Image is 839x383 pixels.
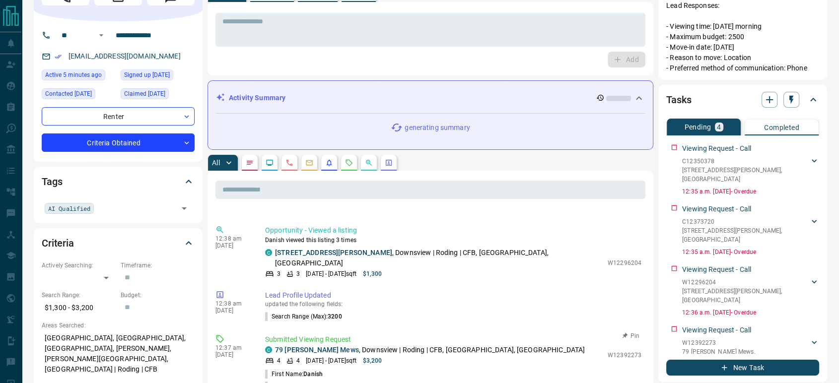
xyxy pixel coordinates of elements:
p: Submitted Viewing Request [265,334,641,345]
div: Fri Sep 12 2025 [42,69,116,83]
p: 12:38 am [215,235,250,242]
p: 3 [296,269,300,278]
svg: Opportunities [365,159,373,167]
div: Criteria Obtained [42,133,195,152]
button: Open [177,201,191,215]
div: Mon Nov 25 2024 [121,88,195,102]
p: [DATE] [215,242,250,249]
p: Search Range: [42,291,116,300]
h2: Tasks [666,92,691,108]
span: 3200 [328,313,342,320]
p: 3 [277,269,280,278]
p: Viewing Request - Call [682,143,751,154]
div: C12350378[STREET_ADDRESS][PERSON_NAME],[GEOGRAPHIC_DATA] [682,155,819,186]
p: Lead Responses: - Viewing time: [DATE] morning - Maximum budget: 2500 - Move-in date: [DATE] - Re... [666,0,819,73]
div: Thu Nov 14 2024 [121,69,195,83]
p: Actively Searching: [42,261,116,270]
a: [STREET_ADDRESS][PERSON_NAME] [275,249,392,256]
p: $1,300 [362,269,382,278]
p: Areas Searched: [42,321,195,330]
p: 12:36 a.m. [DATE] - Overdue [682,308,819,317]
div: W1239227379 [PERSON_NAME] Mews,[GEOGRAPHIC_DATA] [682,336,819,367]
p: Timeframe: [121,261,195,270]
p: $1,300 - $3,200 [42,300,116,316]
svg: Notes [246,159,254,167]
div: Renter [42,107,195,126]
p: 4 [296,356,300,365]
button: Pin [617,331,645,340]
div: condos.ca [265,249,272,256]
svg: Requests [345,159,353,167]
p: W12392273 [682,338,809,347]
p: W12296204 [682,278,809,287]
div: W12296204[STREET_ADDRESS][PERSON_NAME],[GEOGRAPHIC_DATA] [682,276,819,307]
svg: Emails [305,159,313,167]
p: First Name: [265,370,323,379]
span: Claimed [DATE] [124,89,165,99]
p: C12373720 [682,217,809,226]
div: condos.ca [265,346,272,353]
p: $3,200 [362,356,382,365]
svg: Agent Actions [385,159,393,167]
div: C12373720[STREET_ADDRESS][PERSON_NAME],[GEOGRAPHIC_DATA] [682,215,819,246]
p: [DATE] - [DATE] sqft [306,269,356,278]
p: W12392273 [608,351,641,360]
span: Signed up [DATE] [124,70,170,80]
p: Danish viewed this listing 3 times [265,236,641,245]
p: C12350378 [682,157,809,166]
svg: Calls [285,159,293,167]
p: [DATE] - [DATE] sqft [306,356,356,365]
div: Activity Summary [216,89,645,107]
p: [DATE] [215,307,250,314]
p: Lead Profile Updated [265,290,641,301]
p: [STREET_ADDRESS][PERSON_NAME] , [GEOGRAPHIC_DATA] [682,287,809,305]
p: Budget: [121,291,195,300]
button: Open [95,29,107,41]
p: updated the following fields: [265,301,641,308]
p: 79 [PERSON_NAME] Mews , [GEOGRAPHIC_DATA] [682,347,809,365]
p: [STREET_ADDRESS][PERSON_NAME] , [GEOGRAPHIC_DATA] [682,226,809,244]
p: Search Range (Max) : [265,312,342,321]
svg: Email Verified [55,53,62,60]
p: 12:38 am [215,300,250,307]
p: generating summary [405,123,470,133]
p: Pending [684,124,711,130]
p: , Downsview | Roding | CFB, [GEOGRAPHIC_DATA], [GEOGRAPHIC_DATA] [275,248,603,268]
p: All [212,159,220,166]
p: 4 [277,356,280,365]
a: 79 [PERSON_NAME] Mews [275,346,359,354]
p: Viewing Request - Call [682,204,751,214]
p: W12296204 [608,258,641,267]
div: Sat Sep 06 2025 [42,88,116,102]
span: Active 5 minutes ago [45,70,102,80]
p: 12:37 am [215,344,250,351]
div: Tasks [666,88,819,112]
p: Viewing Request - Call [682,264,751,275]
p: [GEOGRAPHIC_DATA], [GEOGRAPHIC_DATA], [GEOGRAPHIC_DATA], [PERSON_NAME], [PERSON_NAME][GEOGRAPHIC_... [42,330,195,378]
span: Contacted [DATE] [45,89,92,99]
h2: Criteria [42,235,74,251]
button: New Task [666,360,819,376]
p: Opportunity - Viewed a listing [265,225,641,236]
p: 4 [717,124,721,130]
div: Criteria [42,231,195,255]
p: [DATE] [215,351,250,358]
svg: Lead Browsing Activity [266,159,274,167]
p: [STREET_ADDRESS][PERSON_NAME] , [GEOGRAPHIC_DATA] [682,166,809,184]
p: Viewing Request - Call [682,325,751,335]
p: 12:35 a.m. [DATE] - Overdue [682,248,819,256]
p: 12:35 a.m. [DATE] - Overdue [682,187,819,196]
h2: Tags [42,174,62,190]
span: Danish [303,371,323,378]
p: , Downsview | Roding | CFB, [GEOGRAPHIC_DATA], [GEOGRAPHIC_DATA] [275,345,585,355]
span: AI Qualified [48,203,90,213]
p: Completed [764,124,799,131]
a: [EMAIL_ADDRESS][DOMAIN_NAME] [69,52,181,60]
div: Tags [42,170,195,193]
svg: Listing Alerts [325,159,333,167]
p: Activity Summary [229,93,285,103]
